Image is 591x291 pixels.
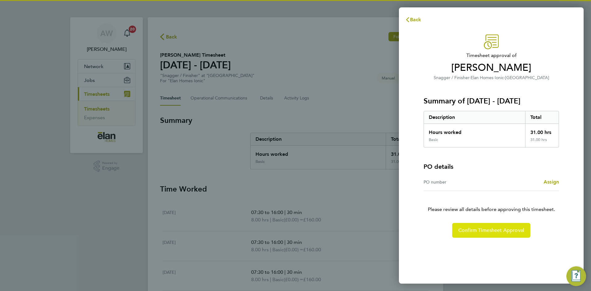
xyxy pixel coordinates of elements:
div: 31.00 hrs [525,137,559,147]
div: Hours worked [424,124,525,137]
span: Assign [544,179,559,185]
a: Assign [544,178,559,186]
div: 31.00 hrs [525,124,559,137]
div: Total [525,111,559,123]
span: · [469,75,471,80]
span: Confirm Timesheet Approval [458,227,524,233]
div: Description [424,111,525,123]
button: Confirm Timesheet Approval [452,223,530,238]
div: Basic [429,137,438,142]
p: Please review all details before approving this timesheet. [416,191,566,213]
span: Back [410,17,421,22]
span: [GEOGRAPHIC_DATA] [505,75,549,80]
div: PO number [424,178,491,186]
h3: Summary of [DATE] - [DATE] [424,96,559,106]
span: · [504,75,505,80]
span: Snagger / Finisher [434,75,469,80]
button: Back [399,14,428,26]
span: [PERSON_NAME] [424,62,559,74]
span: Timesheet approval of [424,52,559,59]
h4: PO details [424,162,453,171]
button: Engage Resource Center [566,266,586,286]
div: Summary of 15 - 21 Sep 2025 [424,111,559,148]
span: Elan Homes Ionic [471,75,504,80]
